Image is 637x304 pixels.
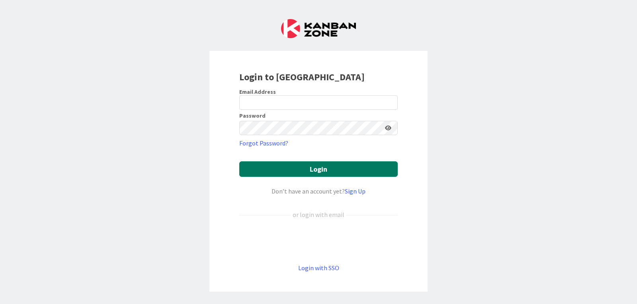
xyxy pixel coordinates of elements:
[235,232,402,250] iframe: Sign in with Google Button
[239,88,276,95] label: Email Address
[239,138,288,148] a: Forgot Password?
[291,210,346,219] div: or login with email
[239,186,398,196] div: Don’t have an account yet?
[239,161,398,177] button: Login
[345,187,365,195] a: Sign Up
[298,264,339,272] a: Login with SSO
[239,113,266,118] label: Password
[281,19,356,38] img: Kanban Zone
[239,71,365,83] b: Login to [GEOGRAPHIC_DATA]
